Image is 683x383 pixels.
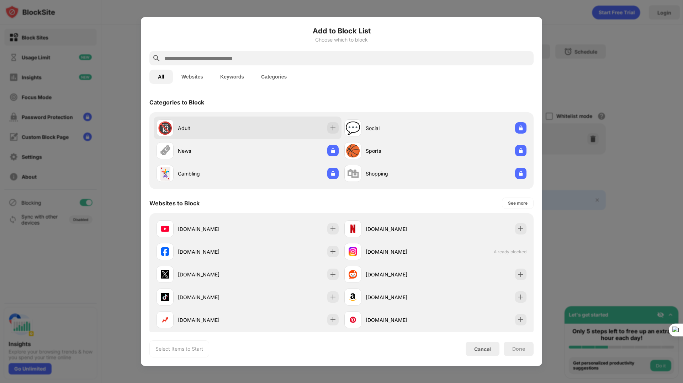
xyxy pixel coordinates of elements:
img: favicons [161,225,169,233]
img: favicons [349,225,357,233]
div: Sports [366,147,435,155]
div: [DOMAIN_NAME] [366,225,435,233]
div: Shopping [366,170,435,177]
img: favicons [349,247,357,256]
div: 💬 [345,121,360,135]
img: favicons [161,293,169,301]
button: Keywords [212,70,253,84]
img: favicons [161,247,169,256]
div: 🔞 [158,121,173,135]
div: Select Items to Start [155,345,203,352]
img: favicons [349,293,357,301]
div: Adult [178,124,248,132]
div: [DOMAIN_NAME] [366,316,435,324]
img: favicons [349,315,357,324]
h6: Add to Block List [149,26,534,36]
div: Websites to Block [149,200,200,207]
img: favicons [349,270,357,279]
span: Already blocked [494,249,526,254]
img: favicons [161,315,169,324]
div: Choose which to block [149,37,534,43]
div: [DOMAIN_NAME] [366,248,435,255]
button: Categories [253,70,295,84]
img: favicons [161,270,169,279]
div: [DOMAIN_NAME] [178,271,248,278]
div: News [178,147,248,155]
div: [DOMAIN_NAME] [178,225,248,233]
div: 🃏 [158,166,173,181]
div: Done [512,346,525,352]
button: All [149,70,173,84]
div: [DOMAIN_NAME] [178,316,248,324]
div: Social [366,124,435,132]
div: See more [508,200,528,207]
div: [DOMAIN_NAME] [366,271,435,278]
img: search.svg [152,54,161,63]
div: 🗞 [159,144,171,158]
div: 🏀 [345,144,360,158]
div: [DOMAIN_NAME] [178,293,248,301]
div: Cancel [474,346,491,352]
div: [DOMAIN_NAME] [178,248,248,255]
div: Categories to Block [149,99,204,106]
div: Gambling [178,170,248,177]
button: Websites [173,70,212,84]
div: 🛍 [347,166,359,181]
div: [DOMAIN_NAME] [366,293,435,301]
